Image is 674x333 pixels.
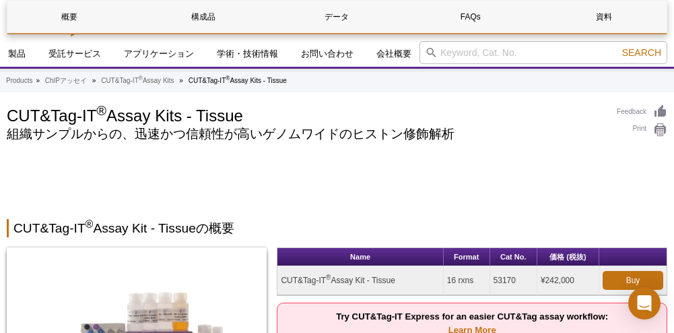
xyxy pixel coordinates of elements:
th: Format [444,248,490,266]
a: CUT&Tag-IT®Assay Kits [101,75,174,87]
a: Products [6,75,32,87]
li: CUT&Tag-IT Assay Kits - Tissue [189,77,287,84]
a: FAQs [409,1,533,33]
a: データ [275,1,399,33]
sup: ® [96,103,106,118]
a: Feedback [617,104,667,119]
input: Keyword, Cat. No. [419,41,667,64]
li: » [92,77,96,84]
td: 53170 [490,266,537,295]
sup: ® [86,218,94,230]
a: 資料 [542,1,666,33]
h2: CUT&Tag-IT Assay Kit - Tissueの概要 [7,219,667,237]
a: 受託サービス [40,41,109,67]
th: Cat No. [490,248,537,266]
td: ¥242,000 [537,266,599,295]
li: » [36,77,40,84]
div: Open Intercom Messenger [628,287,661,320]
a: 学術・技術情報 [209,41,286,67]
a: アプリケーション [116,41,202,67]
li: » [179,77,183,84]
a: 構成品 [141,1,265,33]
span: Search [622,47,661,58]
a: 会社概要 [368,41,419,67]
a: 概要 [7,1,131,33]
a: Print [617,123,667,138]
a: ChIPアッセイ [45,75,87,87]
a: お問い合わせ [293,41,362,67]
sup: ® [326,274,331,281]
button: Search [618,47,665,59]
td: CUT&Tag-IT Assay Kit - Tissue [277,266,443,295]
td: 16 rxns [444,266,490,295]
a: Buy [603,271,663,290]
h1: CUT&Tag-IT Assay Kits - Tissue [7,104,603,125]
th: Name [277,248,443,266]
h2: 組織サンプルからの、迅速かつ信頼性が高いゲノムワイドのヒストン修飾解析 [7,128,603,140]
sup: ® [139,75,143,82]
th: 価格 (税抜) [537,248,599,266]
sup: ® [226,75,230,82]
